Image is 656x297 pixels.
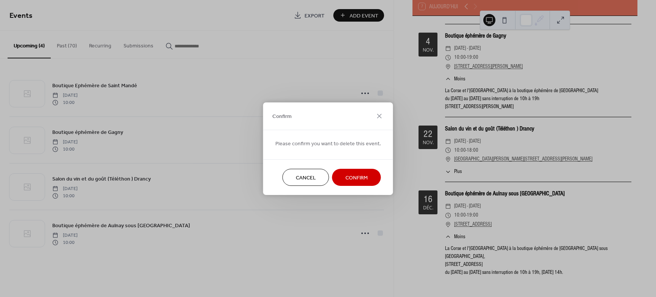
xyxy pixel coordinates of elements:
[275,140,381,148] span: Please confirm you want to delete this event.
[332,169,381,186] button: Confirm
[345,174,368,182] span: Confirm
[272,113,292,121] span: Confirm
[296,174,316,182] span: Cancel
[283,169,329,186] button: Cancel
